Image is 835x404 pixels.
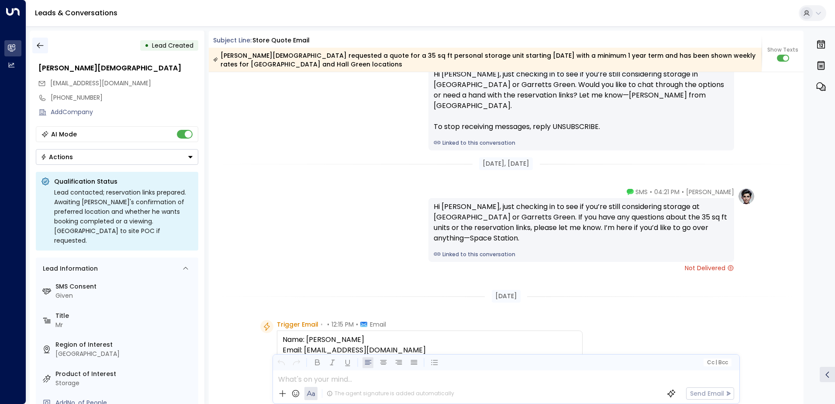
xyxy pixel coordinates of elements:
[55,369,195,379] label: Product of Interest
[434,251,729,258] a: Linked to this conversation
[276,357,286,368] button: Undo
[51,93,198,102] div: [PHONE_NUMBER]
[55,311,195,320] label: Title
[434,69,729,132] div: Hi [PERSON_NAME], just checking in to see if you’re still considering storage in [GEOGRAPHIC_DATA...
[767,46,798,54] span: Show Texts
[54,177,193,186] p: Qualification Status
[291,357,302,368] button: Redo
[654,188,680,196] span: 04:21 PM
[55,282,195,291] label: SMS Consent
[479,157,533,170] div: [DATE], [DATE]
[370,320,386,329] span: Email
[434,139,729,147] a: Linked to this conversation
[715,359,717,366] span: |
[434,202,729,244] div: Hi [PERSON_NAME], just checking in to see if you’re still considering storage at [GEOGRAPHIC_DATA...
[327,390,454,397] div: The agent signature is added automatically
[707,359,728,366] span: Cc Bcc
[40,264,98,273] div: Lead Information
[54,188,193,245] div: Lead contacted; reservation links prepared. Awaiting [PERSON_NAME]'s confirmation of preferred lo...
[650,188,652,196] span: •
[55,349,195,359] div: [GEOGRAPHIC_DATA]
[682,188,684,196] span: •
[55,320,195,330] div: Mr
[41,153,73,161] div: Actions
[635,188,648,196] span: SMS
[686,188,734,196] span: [PERSON_NAME]
[277,320,318,329] span: Trigger Email
[331,320,354,329] span: 12:15 PM
[50,79,151,88] span: abdullah19687@gmail.com
[51,108,198,117] div: AddCompany
[321,320,323,329] span: •
[36,149,198,165] button: Actions
[50,79,151,87] span: [EMAIL_ADDRESS][DOMAIN_NAME]
[327,320,329,329] span: •
[55,291,195,300] div: Given
[38,63,198,73] div: [PERSON_NAME][DEMOGRAPHIC_DATA]
[145,38,149,53] div: •
[35,8,117,18] a: Leads & Conversations
[55,379,195,388] div: Storage
[738,188,755,205] img: profile-logo.png
[36,149,198,165] div: Button group with a nested menu
[492,290,521,303] div: [DATE]
[51,130,77,139] div: AI Mode
[703,359,731,367] button: Cc|Bcc
[213,36,252,45] span: Subject Line:
[152,41,193,50] span: Lead Created
[252,36,310,45] div: Store Quote Email
[55,340,195,349] label: Region of Interest
[356,320,358,329] span: •
[685,264,734,272] span: Not Delivered
[213,51,757,69] div: [PERSON_NAME][DEMOGRAPHIC_DATA] requested a quote for a 35 sq ft personal storage unit starting [...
